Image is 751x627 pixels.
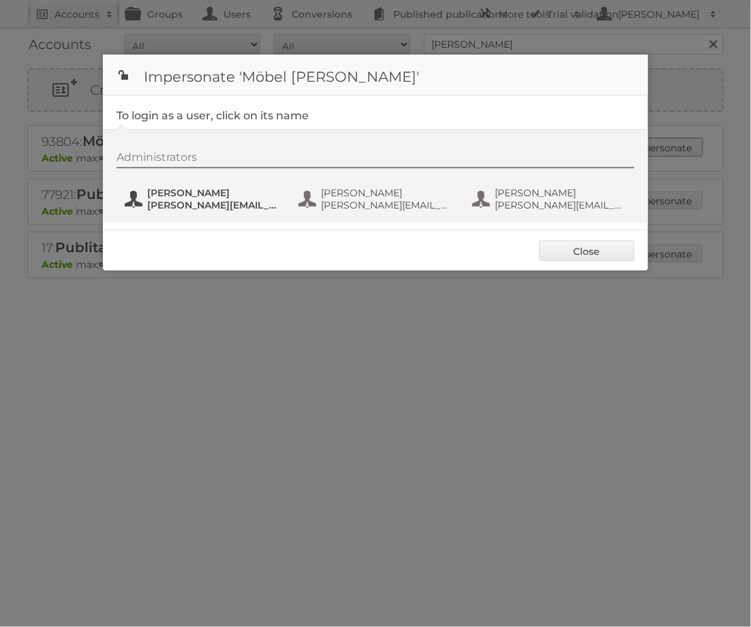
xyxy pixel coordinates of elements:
[123,185,283,213] button: [PERSON_NAME] [PERSON_NAME][EMAIL_ADDRESS][PERSON_NAME][DOMAIN_NAME]
[117,151,634,168] div: Administrators
[321,187,453,199] span: [PERSON_NAME]
[495,187,627,199] span: [PERSON_NAME]
[103,55,648,95] h1: Impersonate 'Möbel [PERSON_NAME]'
[147,187,279,199] span: [PERSON_NAME]
[471,185,631,213] button: [PERSON_NAME] [PERSON_NAME][EMAIL_ADDRESS][PERSON_NAME][PERSON_NAME][DOMAIN_NAME]
[321,199,453,211] span: [PERSON_NAME][EMAIL_ADDRESS][PERSON_NAME][PERSON_NAME][DOMAIN_NAME]
[495,199,627,211] span: [PERSON_NAME][EMAIL_ADDRESS][PERSON_NAME][PERSON_NAME][DOMAIN_NAME]
[147,199,279,211] span: [PERSON_NAME][EMAIL_ADDRESS][PERSON_NAME][DOMAIN_NAME]
[297,185,457,213] button: [PERSON_NAME] [PERSON_NAME][EMAIL_ADDRESS][PERSON_NAME][PERSON_NAME][DOMAIN_NAME]
[539,241,634,261] a: Close
[117,109,309,122] legend: To login as a user, click on its name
